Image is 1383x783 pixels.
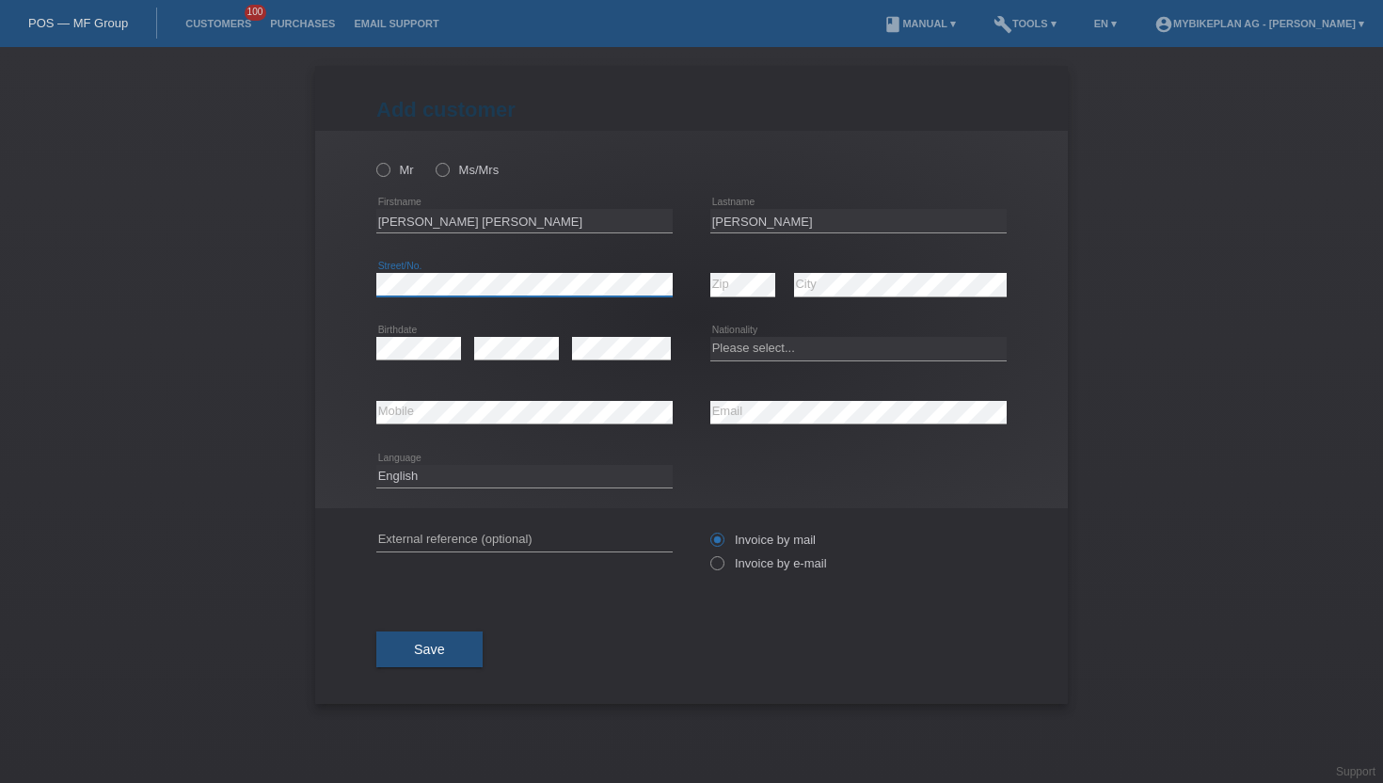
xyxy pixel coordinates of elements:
label: Mr [376,163,414,177]
a: bookManual ▾ [874,18,965,29]
span: 100 [245,5,267,21]
input: Invoice by mail [710,533,723,556]
label: Ms/Mrs [436,163,499,177]
button: Save [376,631,483,667]
a: Support [1336,765,1375,778]
input: Invoice by e-mail [710,556,723,580]
a: buildTools ▾ [984,18,1066,29]
label: Invoice by mail [710,533,816,547]
i: book [883,15,902,34]
input: Mr [376,163,389,175]
i: build [994,15,1012,34]
input: Ms/Mrs [436,163,448,175]
span: Save [414,642,445,657]
a: Purchases [261,18,344,29]
i: account_circle [1154,15,1173,34]
a: account_circleMybikeplan AG - [PERSON_NAME] ▾ [1145,18,1374,29]
label: Invoice by e-mail [710,556,827,570]
h1: Add customer [376,98,1007,121]
a: Email Support [344,18,448,29]
a: Customers [176,18,261,29]
a: POS — MF Group [28,16,128,30]
a: EN ▾ [1085,18,1126,29]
